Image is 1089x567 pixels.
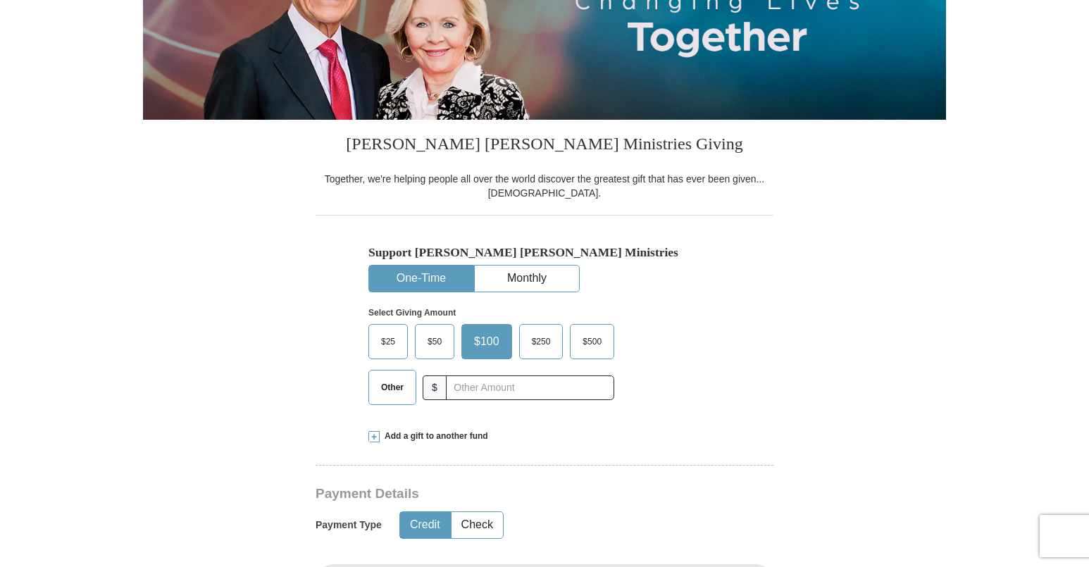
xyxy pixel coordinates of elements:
[316,172,773,200] div: Together, we're helping people all over the world discover the greatest gift that has ever been g...
[467,331,506,352] span: $100
[368,245,721,260] h5: Support [PERSON_NAME] [PERSON_NAME] Ministries
[316,519,382,531] h5: Payment Type
[575,331,609,352] span: $500
[475,266,579,292] button: Monthly
[423,375,447,400] span: $
[446,375,614,400] input: Other Amount
[316,120,773,172] h3: [PERSON_NAME] [PERSON_NAME] Ministries Giving
[421,331,449,352] span: $50
[316,486,675,502] h3: Payment Details
[525,331,558,352] span: $250
[374,331,402,352] span: $25
[368,308,456,318] strong: Select Giving Amount
[400,512,450,538] button: Credit
[380,430,488,442] span: Add a gift to another fund
[369,266,473,292] button: One-Time
[374,377,411,398] span: Other
[452,512,503,538] button: Check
